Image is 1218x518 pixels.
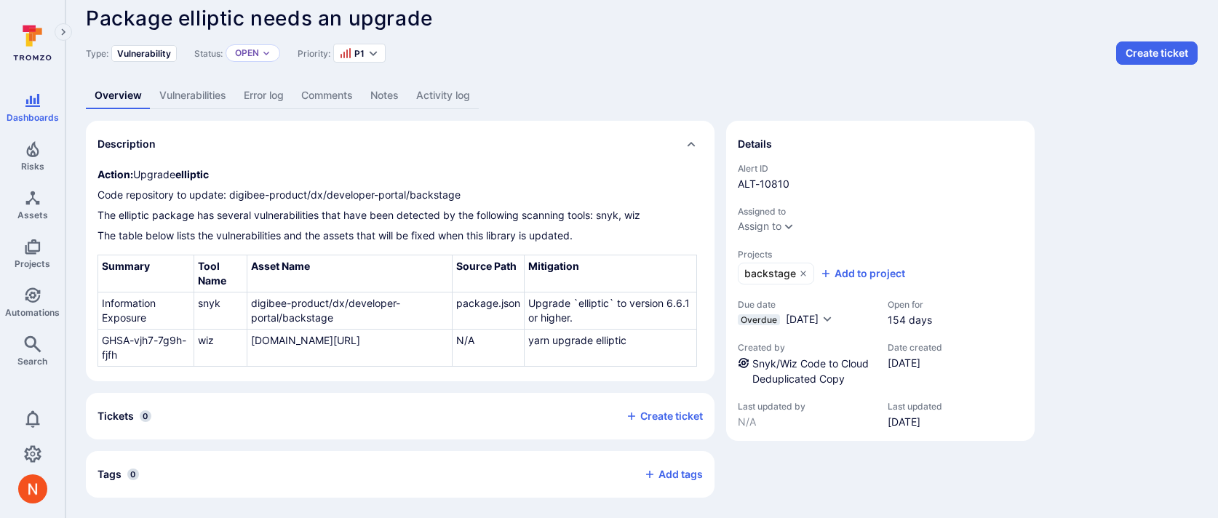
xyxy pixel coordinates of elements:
span: Due date [738,299,873,310]
div: Collapse [86,393,715,439]
a: Overview [86,82,151,109]
h2: Tags [97,467,122,482]
p: Code repository to update: digibee-product/dx/developer-portal/backstage [97,188,703,202]
td: yarn upgrade elliptic [524,330,696,367]
span: Type: [86,48,108,59]
div: Alert tabs [86,82,1198,109]
span: Priority: [298,48,330,59]
b: Action: [97,168,133,180]
span: [DATE] [888,415,942,429]
th: Mitigation [524,255,696,292]
td: GHSA-vjh7-7g9h-fjfh [98,330,194,367]
span: backstage [744,266,796,281]
div: Vulnerability [111,45,177,62]
td: [DOMAIN_NAME][URL] [247,330,453,367]
td: Information Exposure [98,292,194,330]
td: N/A [452,330,524,367]
span: Search [17,356,47,367]
div: Collapse description [86,121,715,167]
span: Projects [738,249,1023,260]
th: Tool Name [194,255,247,292]
span: P1 [354,48,365,59]
a: Vulnerabilities [151,82,235,109]
span: Assets [17,210,48,220]
section: details card [726,121,1035,441]
i: Expand navigation menu [58,26,68,39]
a: Snyk/Wiz Code to Cloud Deduplicated Copy [752,357,869,385]
span: 154 days [888,313,932,327]
button: Create ticket [1116,41,1198,65]
section: tickets card [86,393,715,439]
p: The elliptic package has several vulnerabilities that have been detected by the following scannin... [97,208,703,223]
h2: Description [97,137,156,151]
span: Risks [21,161,44,172]
button: Assign to [738,220,781,232]
h2: Tickets [97,409,134,423]
span: Automations [5,307,60,318]
span: Alert ID [738,163,1023,174]
span: [DATE] [888,356,942,370]
span: Dashboards [7,112,59,123]
td: wiz [194,330,247,367]
th: Source Path [452,255,524,292]
b: elliptic [175,168,209,180]
button: [DATE] [786,313,833,327]
span: Overdue [741,314,777,325]
button: Expand dropdown [783,220,795,232]
a: Activity log [407,82,479,109]
span: Projects [15,258,50,269]
p: The table below lists the vulnerabilities and the assets that will be fixed when this library is ... [97,228,703,243]
td: digibee-product/dx/developer-portal/backstage [247,292,453,330]
span: Date created [888,342,942,353]
button: Add tags [632,463,703,486]
a: Notes [362,82,407,109]
button: Open [235,47,259,59]
button: P1 [340,47,365,59]
a: Comments [292,82,362,109]
button: Expand dropdown [367,47,379,59]
span: Last updated [888,401,942,412]
a: Error log [235,82,292,109]
button: Expand navigation menu [55,23,72,41]
span: 0 [140,410,151,422]
span: Open for [888,299,932,310]
button: Create ticket [626,410,703,423]
span: N/A [738,415,873,429]
a: backstage [738,263,814,284]
th: Asset Name [247,255,453,292]
td: Upgrade `elliptic` to version 6.6.1 or higher. [524,292,696,330]
img: ACg8ocIprwjrgDQnDsNSk9Ghn5p5-B8DpAKWoJ5Gi9syOE4K59tr4Q=s96-c [18,474,47,503]
span: Assigned to [738,206,1023,217]
h2: Details [738,137,772,151]
div: Collapse tags [86,451,715,498]
span: ALT-10810 [738,177,1023,191]
button: Add to project [820,266,905,281]
p: Upgrade [97,167,703,182]
span: Last updated by [738,401,873,412]
td: snyk [194,292,247,330]
span: Created by [738,342,873,353]
span: Status: [194,48,223,59]
div: Neeren Patki [18,474,47,503]
td: package.json [452,292,524,330]
span: Package elliptic needs an upgrade [86,6,433,31]
button: Expand dropdown [262,49,271,57]
th: Summary [98,255,194,292]
span: [DATE] [786,313,819,325]
span: 0 [127,469,139,480]
div: Due date field [738,299,873,327]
